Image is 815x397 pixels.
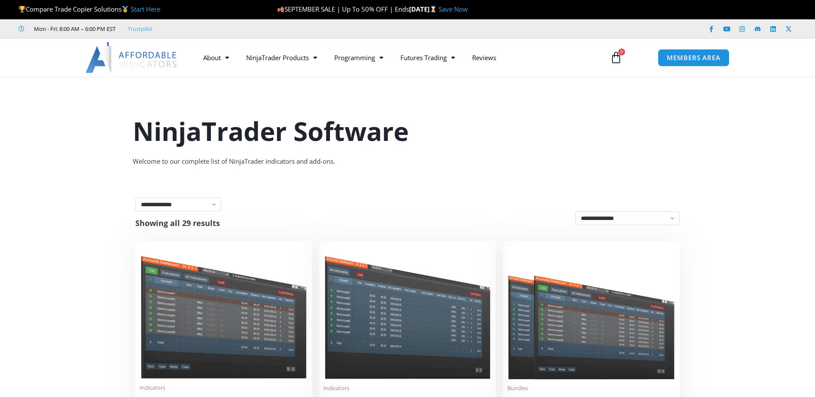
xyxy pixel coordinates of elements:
a: About [195,48,238,67]
a: Start Here [131,5,160,13]
span: Bundles [507,385,675,392]
a: Programming [326,48,392,67]
span: Mon - Fri: 8:00 AM – 6:00 PM EST [32,24,116,34]
a: Futures Trading [392,48,464,67]
div: Welcome to our complete list of NinjaTrader indicators and add-ons. [133,156,683,168]
img: Account Risk Manager [324,245,491,379]
nav: Menu [195,48,600,67]
a: Save Now [439,5,468,13]
span: Indicators [324,385,491,392]
select: Shop order [575,211,680,225]
img: 🍂 [278,6,284,12]
a: Trustpilot [128,24,153,34]
a: Reviews [464,48,505,67]
img: LogoAI | Affordable Indicators – NinjaTrader [85,42,178,73]
img: 🥇 [122,6,128,12]
a: 0 [597,45,635,70]
a: MEMBERS AREA [658,49,730,67]
img: ⌛ [430,6,436,12]
span: 0 [618,49,625,55]
span: SEPTEMBER SALE | Up To 50% OFF | Ends [277,5,409,13]
img: Accounts Dashboard Suite [507,245,675,379]
p: Showing all 29 results [135,219,220,227]
img: Duplicate Account Actions [140,245,308,379]
img: 🏆 [19,6,25,12]
h1: NinjaTrader Software [133,113,683,149]
a: NinjaTrader Products [238,48,326,67]
span: Indicators [140,384,308,391]
strong: [DATE] [409,5,439,13]
span: Compare Trade Copier Solutions [18,5,160,13]
span: MEMBERS AREA [667,55,720,61]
